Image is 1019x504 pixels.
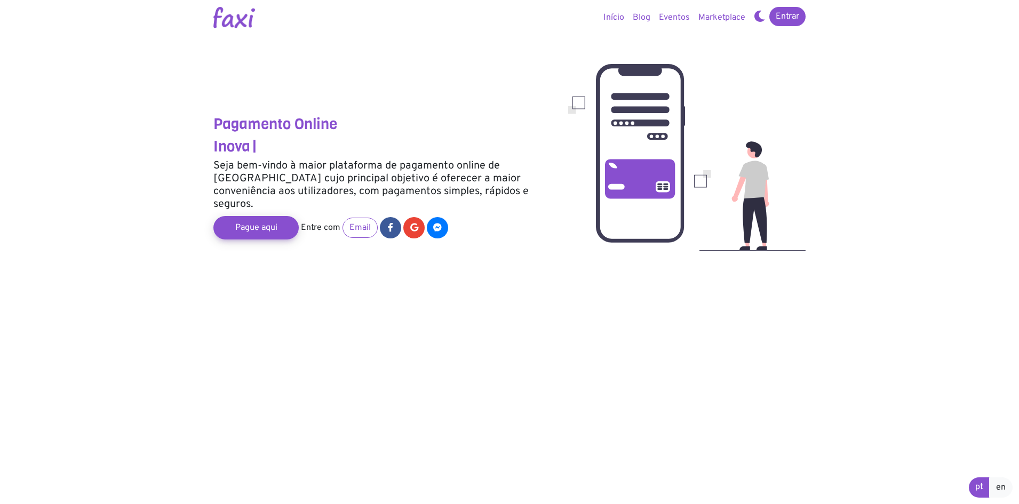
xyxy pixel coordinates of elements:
h3: Pagamento Online [213,115,552,133]
a: Entrar [769,7,806,26]
img: Logotipo Faxi Online [213,7,255,28]
span: Inova [213,137,250,156]
a: Email [343,218,378,238]
a: Eventos [655,7,694,28]
a: en [989,477,1013,498]
a: Blog [628,7,655,28]
h5: Seja bem-vindo à maior plataforma de pagamento online de [GEOGRAPHIC_DATA] cujo principal objetiv... [213,159,552,211]
a: Marketplace [694,7,750,28]
span: Entre com [301,222,340,233]
a: pt [969,477,990,498]
a: Início [599,7,628,28]
a: Pague aqui [213,216,299,239]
